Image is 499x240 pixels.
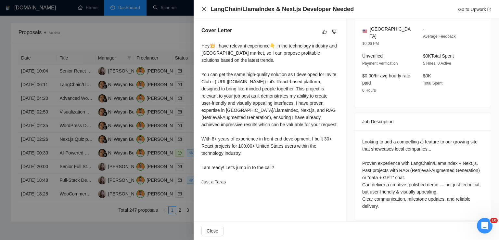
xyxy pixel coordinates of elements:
[362,41,379,46] span: 10:06 PM
[362,113,483,130] div: Job Description
[423,61,451,66] span: 5 Hires, 0 Active
[363,29,367,33] img: 🇺🇸
[362,61,398,66] span: Payment Verification
[201,42,338,185] div: Hey💥 I have relevant experience👇 in the technology industry and [GEOGRAPHIC_DATA] market, so I ca...
[423,73,431,78] span: $0K
[362,73,410,86] span: $0.00/hr avg hourly rate paid
[423,26,425,32] span: -
[477,218,493,233] iframe: Intercom live chat
[321,28,328,36] button: like
[201,226,224,236] button: Close
[332,29,337,34] span: dislike
[201,7,207,12] span: close
[423,81,442,86] span: Total Spent
[487,7,491,11] span: export
[423,53,454,59] span: $0K Total Spent
[370,25,413,40] span: [GEOGRAPHIC_DATA]
[207,227,218,234] span: Close
[211,5,354,13] h4: LangChain/LlamaIndex & Next.js Developer Needed
[322,29,327,34] span: like
[362,138,483,210] div: Looking to add a compelling ai feature to our growing site that showcases local companies... Prov...
[458,7,491,12] a: Go to Upworkexport
[330,28,338,36] button: dislike
[362,53,383,59] span: Unverified
[423,34,456,39] span: Average Feedback
[490,218,498,223] span: 10
[201,27,232,34] h5: Cover Letter
[201,7,207,12] button: Close
[362,88,376,93] span: 0 Hours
